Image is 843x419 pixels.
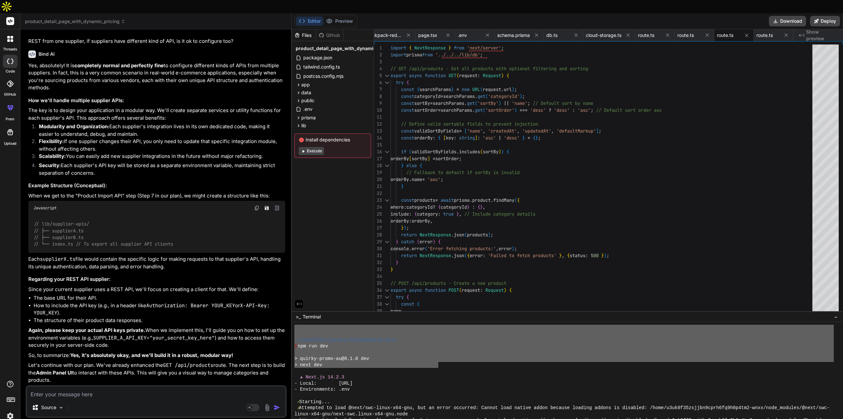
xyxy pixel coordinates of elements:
[454,135,456,141] span: :
[254,205,259,211] img: copy
[677,32,694,39] span: route.ts
[456,73,459,78] span: (
[412,246,425,252] span: error
[528,100,530,106] span: ;
[430,100,433,106] span: =
[34,241,173,247] span: // └── index.ts // To export all supplier API clients
[412,156,427,162] span: sortBy
[425,73,446,78] span: function
[810,16,840,26] button: Deploy
[522,93,525,99] span: ;
[530,107,546,113] span: 'desc'
[274,404,280,411] img: icon
[374,72,382,79] div: 5
[472,86,480,92] span: URL
[404,204,406,210] span: :
[401,121,533,127] span: // Define valid sortable fields to prevent injecti
[599,128,601,134] span: ;
[546,32,557,39] span: db.ts
[438,107,441,113] span: =
[409,156,412,162] span: [
[34,162,285,177] li: Each supplier's API key will be stored as a separate environment variable, maintaining strict sep...
[401,128,414,134] span: const
[467,232,488,238] span: products
[422,52,433,58] span: from
[551,128,554,134] span: ,
[401,225,404,231] span: }
[39,123,109,130] strong: Modularity and Organization:
[533,121,538,127] span: on
[538,135,541,141] span: ;
[441,204,467,210] span: categoryId
[520,107,528,113] span: ===
[296,45,394,52] span: product_detail_page_with_dynamic_pricing
[435,156,459,162] span: sortOrder
[4,92,16,97] label: GitHub
[406,204,433,210] span: categoryId
[451,232,454,238] span: .
[512,100,528,106] span: 'name'
[443,93,475,99] span: searchParams
[414,93,441,99] span: categoryId
[391,45,406,51] span: import
[488,128,517,134] span: 'createdAt'
[374,231,382,238] div: 28
[414,197,435,203] span: products
[483,86,501,92] span: request
[443,135,446,141] span: [
[488,232,491,238] span: )
[420,232,451,238] span: NextResponse
[470,197,472,203] span: .
[477,93,485,99] span: get
[299,147,324,155] button: Execute
[383,238,391,245] div: Click to collapse the range.
[401,100,414,106] span: const
[506,149,509,155] span: {
[443,211,454,217] span: true
[459,128,462,134] span: =
[6,69,15,74] label: code
[301,89,311,96] span: data
[406,163,417,168] span: else
[401,197,414,203] span: const
[427,246,496,252] span: 'Error fetching products:'
[456,149,459,155] span: .
[477,100,499,106] span: 'sortBy'
[491,232,493,238] span: ;
[438,239,441,245] span: {
[303,105,313,113] span: .env
[39,51,55,57] h6: Bind AI
[522,135,525,141] span: }
[25,18,125,25] span: product_detail_page_with_dynamic_pricing
[28,38,285,45] p: REST from one supplier, if suppliers have different kind of API, is it ok to configure too?
[420,163,422,168] span: {
[501,86,504,92] span: .
[374,114,382,121] div: 11
[409,211,412,217] span: :
[409,176,412,182] span: .
[464,128,467,134] span: [
[28,107,285,122] p: The key is to design your application in a modular way. We'll create separate services or utility...
[533,100,593,106] span: // Default sort by name
[34,138,285,153] li: If one supplier changes their API, you only need to update that specific integration module, with...
[374,148,382,155] div: 16
[391,204,404,210] span: where
[414,128,459,134] span: validSortByFields
[472,204,475,210] span: :
[401,86,414,92] span: const
[499,246,512,252] span: error
[430,218,433,224] span: ,
[557,128,596,134] span: 'defaultMarkup'
[499,135,501,141] span: |
[374,224,382,231] div: 27
[517,128,520,134] span: ,
[414,211,417,217] span: {
[374,128,382,135] div: 13
[459,156,462,162] span: ;
[374,58,382,65] div: 3
[483,204,485,210] span: ,
[296,16,323,26] button: Editor
[459,135,475,141] span: string
[406,52,422,58] span: prisma
[383,197,391,204] div: Click to collapse the range.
